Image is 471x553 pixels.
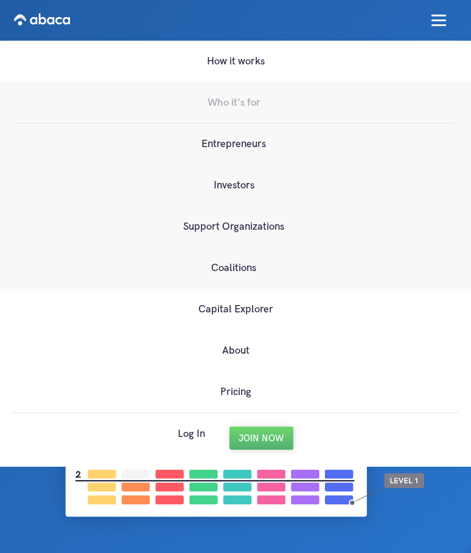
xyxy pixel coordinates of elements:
a: Join Now [229,427,293,450]
div: menu [420,2,457,37]
a: Investors [12,165,455,206]
a: Who it's for [12,82,455,123]
a: Log In [178,413,205,455]
a: About [222,330,249,371]
a: Pricing [220,371,251,413]
a: Capital Explorer [198,289,273,330]
a: Support Organizations [12,206,455,247]
a: Coalitions [12,247,455,289]
a: How it works [207,41,265,82]
a: Entrepreneurs [12,123,455,165]
img: Abaca logo [14,10,70,29]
